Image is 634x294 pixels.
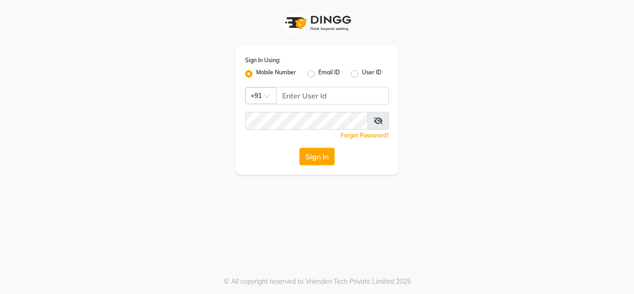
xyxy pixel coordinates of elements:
input: Username [276,87,389,105]
a: Forgot Password? [341,132,389,139]
button: Sign In [299,148,335,165]
label: Email ID [318,68,340,79]
label: Sign In Using: [245,56,280,65]
label: User ID [362,68,382,79]
img: logo1.svg [280,9,354,37]
input: Username [245,112,368,130]
label: Mobile Number [256,68,296,79]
